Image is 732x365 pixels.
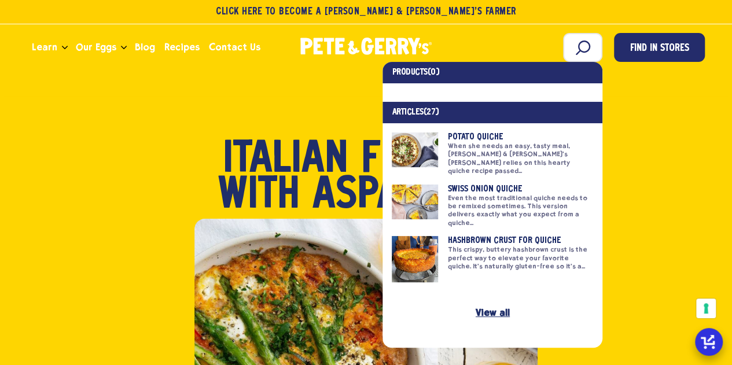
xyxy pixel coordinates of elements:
[160,32,204,63] a: Recipes
[62,46,68,50] button: Open the dropdown menu for Learn
[204,32,265,63] a: Contact Us
[27,32,62,63] a: Learn
[423,108,439,116] span: (27)
[218,178,300,214] span: with
[361,142,509,178] span: Frittata
[392,106,593,119] h4: Articles
[135,40,155,54] span: Blog
[209,40,260,54] span: Contact Us
[312,178,514,214] span: Asparagus
[476,307,510,318] a: View all
[614,33,705,62] a: Find in Stores
[164,40,200,54] span: Recipes
[71,32,121,63] a: Our Eggs
[630,41,689,57] span: Find in Stores
[130,32,160,63] a: Blog
[32,40,57,54] span: Learn
[696,298,716,318] button: Your consent preferences for tracking technologies
[76,40,116,54] span: Our Eggs
[563,33,602,62] input: Search
[223,142,348,178] span: Italian
[427,68,439,76] span: (0)
[392,67,593,79] h4: Products
[121,46,127,50] button: Open the dropdown menu for Our Eggs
